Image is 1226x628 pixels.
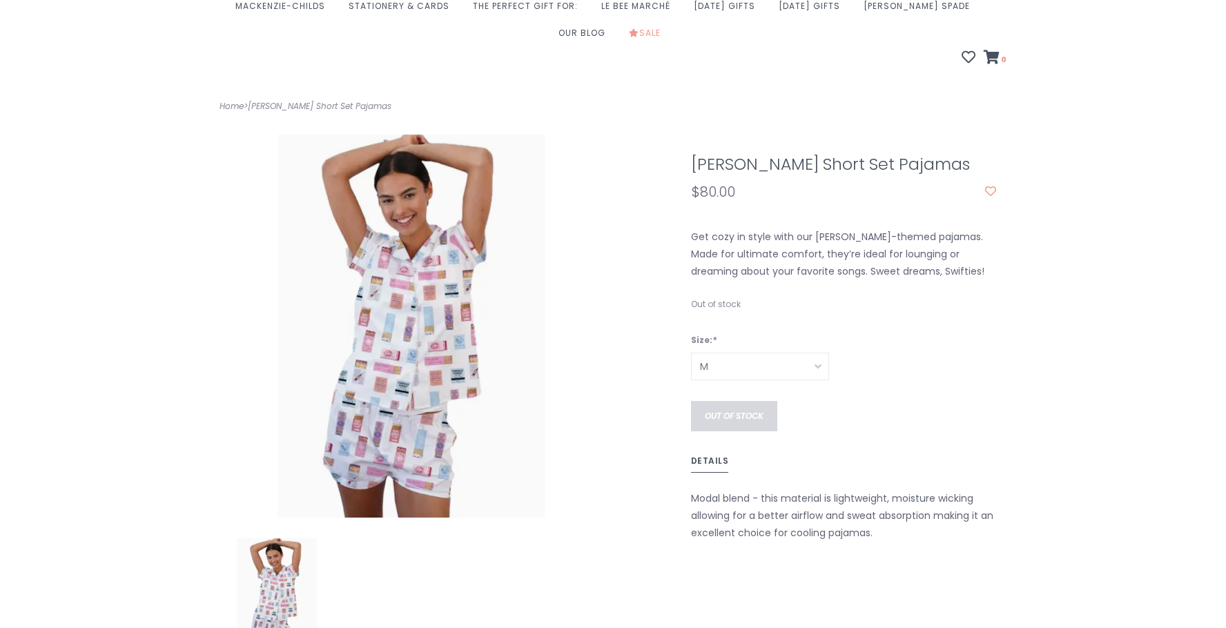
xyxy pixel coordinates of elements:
h1: [PERSON_NAME] Short Set Pajamas [691,155,997,173]
label: Size: [691,333,997,348]
a: 0 [984,52,1006,66]
a: Details [691,453,729,473]
a: Our Blog [558,23,612,50]
div: > [209,99,613,114]
div: Get cozy in style with our [PERSON_NAME]-themed pajamas. Made for ultimate comfort, they’re ideal... [681,228,1007,281]
a: Home [220,100,244,112]
span: Out of stock [691,298,741,310]
a: Add to wishlist [985,185,996,199]
span: 0 [1000,54,1006,65]
a: [PERSON_NAME] Short Set Pajamas [248,100,391,112]
a: Sale [629,23,668,50]
p: Modal blend - this material is lightweight, moisture wicking allowing for a better airflow and sw... [691,490,997,542]
button: Out of stock [691,401,777,431]
span: $80.00 [691,182,735,202]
